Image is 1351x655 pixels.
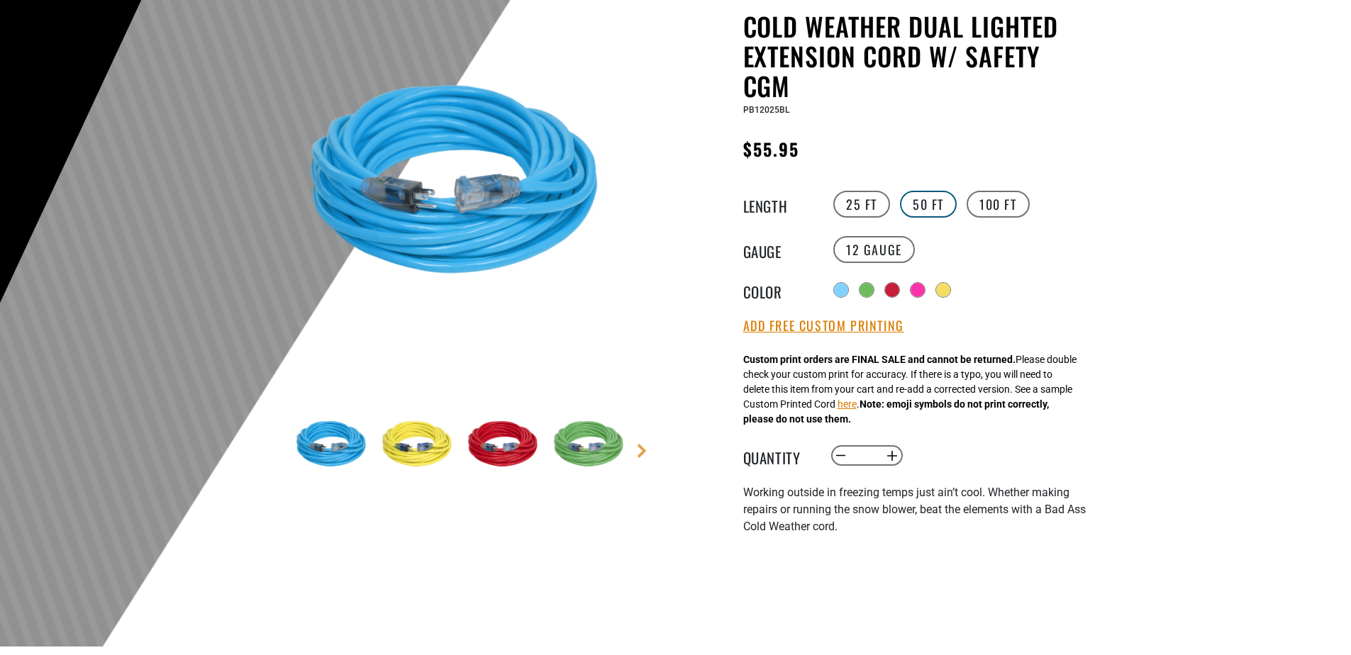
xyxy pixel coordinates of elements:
img: Light Blue [292,404,374,486]
label: 12 Gauge [833,236,915,263]
img: Yellow [378,404,460,486]
span: PB12025BL [743,105,789,115]
div: Please double check your custom print for accuracy. If there is a typo, you will need to delete t... [743,352,1077,427]
label: Quantity [743,447,814,465]
legend: Color [743,281,814,299]
strong: Note: emoji symbols do not print correctly, please do not use them. [743,398,1049,425]
a: Next [635,444,649,458]
img: Light Blue [292,14,634,356]
strong: Custom print orders are FINAL SALE and cannot be returned. [743,354,1016,365]
span: $55.95 [743,136,799,162]
button: here [838,397,857,412]
h1: Cold Weather Dual Lighted Extension Cord w/ Safety CGM [743,11,1091,101]
img: Green [550,404,632,486]
legend: Gauge [743,240,814,259]
label: 25 FT [833,191,890,218]
img: Red [464,404,546,486]
button: Add Free Custom Printing [743,318,904,334]
label: 50 FT [900,191,957,218]
legend: Length [743,195,814,213]
span: Working outside in freezing temps just ain’t cool. Whether making repairs or running the snow blo... [743,486,1086,533]
label: 100 FT [967,191,1030,218]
